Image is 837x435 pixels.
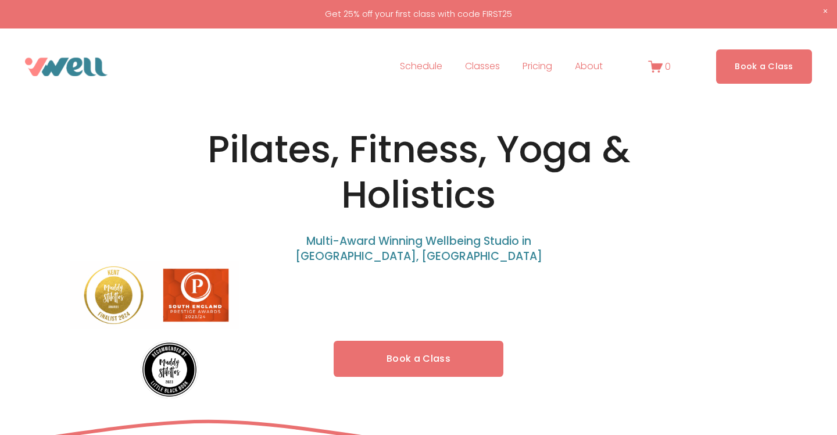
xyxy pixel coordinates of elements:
a: Schedule [400,58,442,76]
a: folder dropdown [575,58,603,76]
img: VWell [25,58,108,76]
a: 0 items in cart [648,59,671,74]
a: Pricing [523,58,552,76]
span: 0 [665,60,671,73]
span: About [575,58,603,75]
a: Book a Class [716,49,812,84]
a: folder dropdown [465,58,500,76]
h1: Pilates, Fitness, Yoga & Holistics [158,127,679,219]
a: Book a Class [334,341,503,377]
span: Classes [465,58,500,75]
span: Multi-Award Winning Wellbeing Studio in [GEOGRAPHIC_DATA], [GEOGRAPHIC_DATA] [295,233,542,265]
